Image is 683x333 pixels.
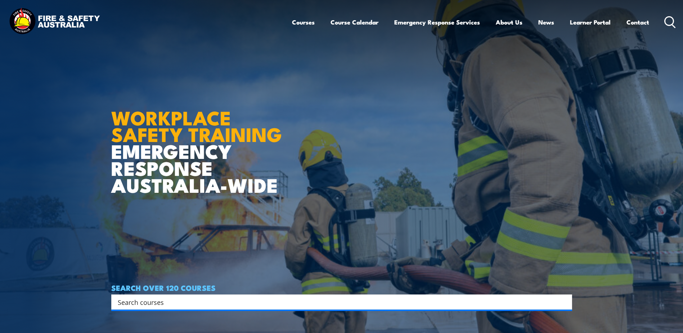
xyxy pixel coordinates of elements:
h4: SEARCH OVER 120 COURSES [111,284,572,292]
a: About Us [496,13,522,32]
a: Learner Portal [570,13,611,32]
button: Search magnifier button [560,297,570,307]
form: Search form [119,297,558,307]
h1: EMERGENCY RESPONSE AUSTRALIA-WIDE [111,91,287,193]
strong: WORKPLACE SAFETY TRAINING [111,102,282,149]
a: News [538,13,554,32]
a: Emergency Response Services [394,13,480,32]
a: Contact [626,13,649,32]
a: Courses [292,13,315,32]
input: Search input [118,297,556,307]
a: Course Calendar [331,13,378,32]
